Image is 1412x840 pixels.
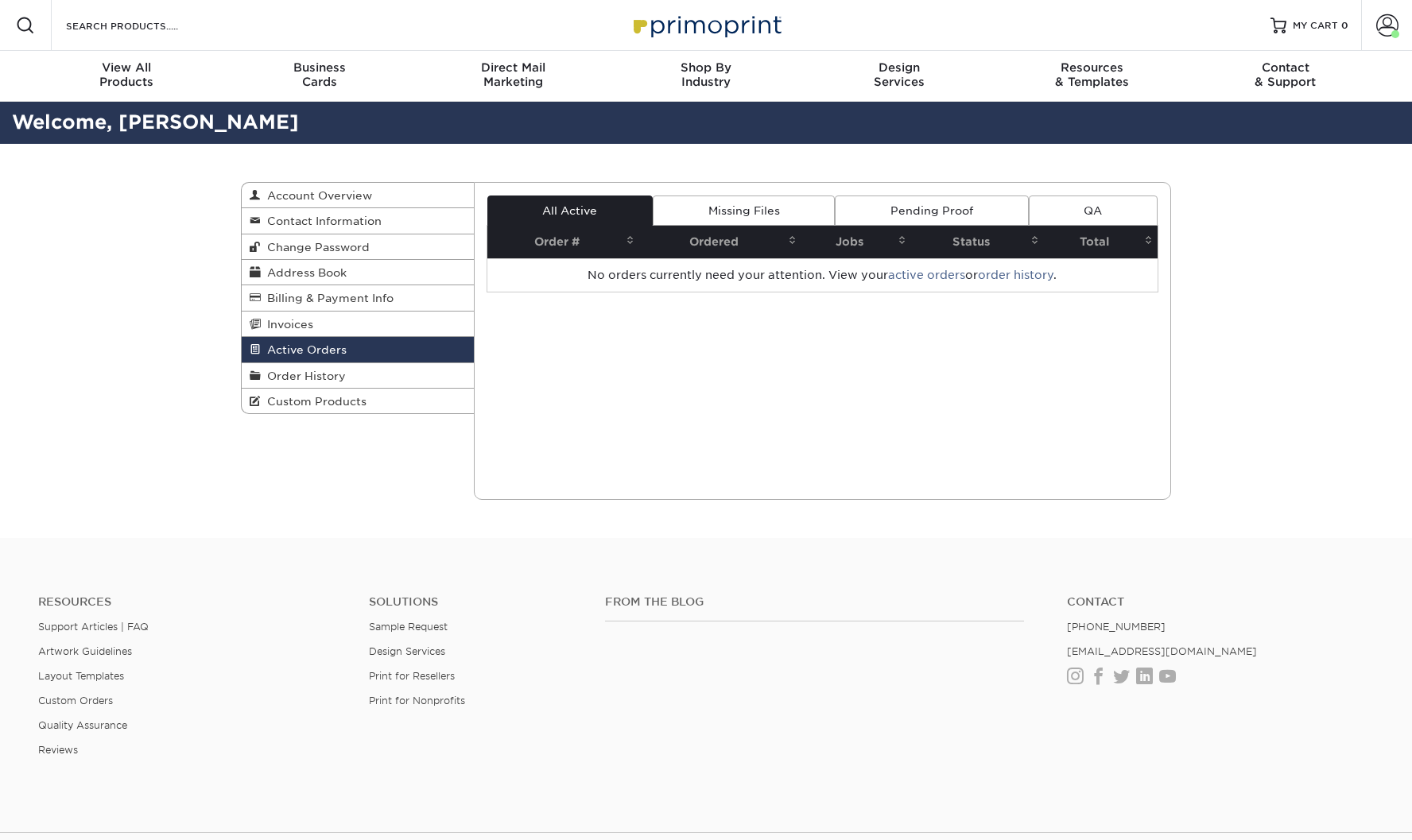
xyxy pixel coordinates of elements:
span: Design [802,60,995,75]
div: & Templates [995,60,1189,89]
a: Reviews [38,744,78,756]
div: Products [30,60,223,89]
a: order history [978,269,1053,281]
a: Layout Templates [38,670,124,682]
span: Business [223,60,417,75]
span: Contact [1189,60,1382,75]
span: Billing & Payment Info [261,292,394,304]
a: Contact Information [242,208,474,234]
span: View All [30,60,223,75]
a: Quality Assurance [38,719,127,731]
span: Contact Information [261,215,382,227]
th: Order # [487,226,639,258]
a: Resources& Templates [995,51,1189,102]
a: Missing Files [653,195,835,226]
a: active orders [888,269,965,281]
a: Custom Products [242,389,474,413]
a: Print for Nonprofits [369,695,465,706]
h4: Solutions [369,595,581,609]
a: Support Articles | FAQ [38,621,149,633]
a: Custom Orders [38,695,113,706]
th: Ordered [639,226,801,258]
a: Change Password [242,234,474,260]
h4: Resources [38,595,345,609]
a: Account Overview [242,183,474,208]
span: Custom Products [261,395,367,408]
a: BusinessCards [223,51,417,102]
div: Marketing [417,60,610,89]
th: Total [1044,226,1158,258]
div: Services [802,60,995,89]
a: Order History [242,363,474,389]
span: Shop By [610,60,803,75]
th: Jobs [801,226,911,258]
a: All Active [487,195,653,226]
a: Direct MailMarketing [417,51,610,102]
div: Industry [610,60,803,89]
span: Active Orders [261,343,347,356]
h4: From the Blog [605,595,1025,609]
span: Change Password [261,241,370,254]
a: Pending Proof [835,195,1028,226]
span: Direct Mail [417,60,610,75]
span: Address Book [261,266,347,279]
span: Invoices [261,318,313,331]
a: Invoices [242,312,474,337]
a: QA [1029,195,1158,226]
a: DesignServices [802,51,995,102]
td: No orders currently need your attention. View your or . [487,258,1158,292]
a: View AllProducts [30,51,223,102]
th: Status [911,226,1044,258]
a: Sample Request [369,621,448,633]
img: Primoprint [626,8,786,42]
span: MY CART [1293,19,1338,33]
input: SEARCH PRODUCTS..... [64,16,219,35]
a: Shop ByIndustry [610,51,803,102]
div: Cards [223,60,417,89]
a: Print for Resellers [369,670,455,682]
a: [PHONE_NUMBER] [1067,621,1166,633]
a: Artwork Guidelines [38,645,132,657]
a: Contact& Support [1189,51,1382,102]
span: Account Overview [261,189,372,202]
span: Order History [261,370,346,382]
span: 0 [1341,20,1348,31]
a: [EMAIL_ADDRESS][DOMAIN_NAME] [1067,645,1257,657]
a: Active Orders [242,337,474,362]
div: & Support [1189,60,1382,89]
a: Design Services [369,645,445,657]
a: Address Book [242,260,474,285]
a: Billing & Payment Info [242,285,474,311]
span: Resources [995,60,1189,75]
a: Contact [1067,595,1374,609]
